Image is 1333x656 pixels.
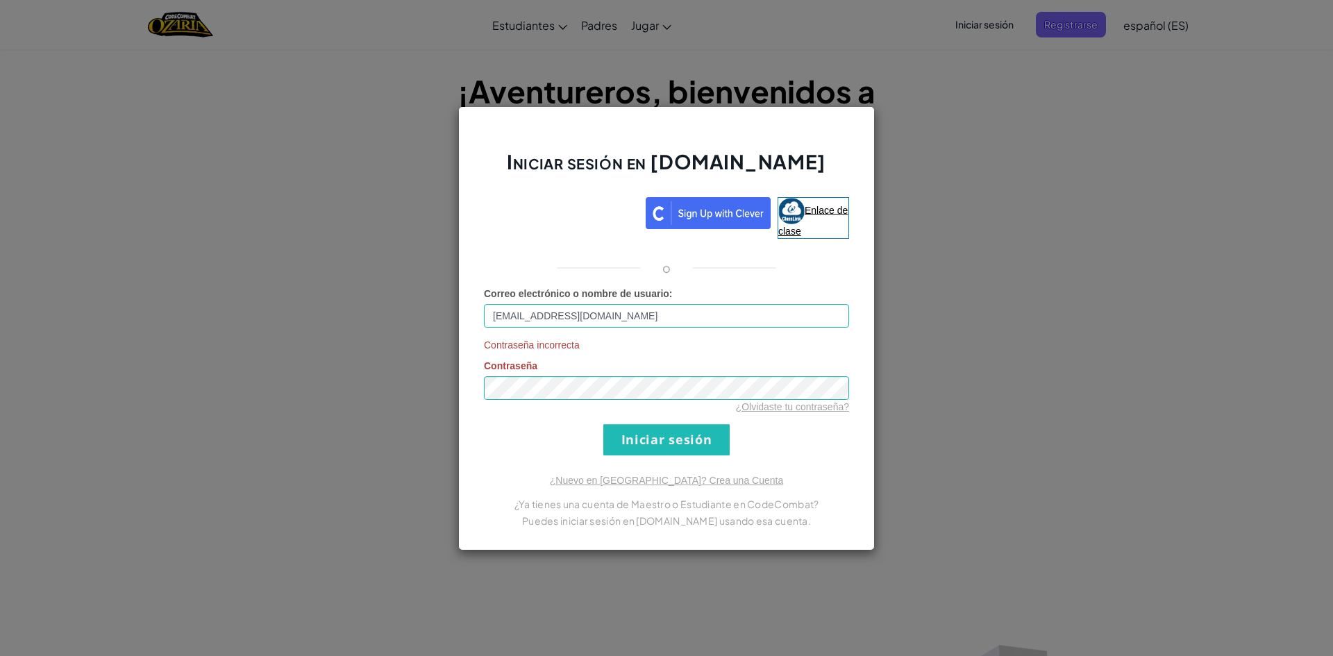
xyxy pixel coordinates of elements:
a: ¿Nuevo en [GEOGRAPHIC_DATA]? Crea una Cuenta [550,475,783,486]
font: Contraseña [484,360,537,371]
font: Puedes iniciar sesión en [DOMAIN_NAME] usando esa cuenta. [522,514,811,527]
font: Contraseña incorrecta [484,339,580,351]
font: o [662,260,671,276]
font: Enlace de clase [778,204,848,236]
font: : [669,288,673,299]
font: Iniciar sesión en [DOMAIN_NAME] [507,149,825,174]
img: classlink-logo-small.png [778,198,805,224]
img: clever_sso_button@2x.png [646,197,771,229]
font: Correo electrónico o nombre de usuario [484,288,669,299]
input: Iniciar sesión [603,424,730,455]
font: ¿Ya tienes una cuenta de Maestro o Estudiante en CodeCombat? [514,498,819,510]
a: ¿Olvidaste tu contraseña? [736,401,849,412]
iframe: Botón Iniciar sesión con Google [477,196,646,226]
